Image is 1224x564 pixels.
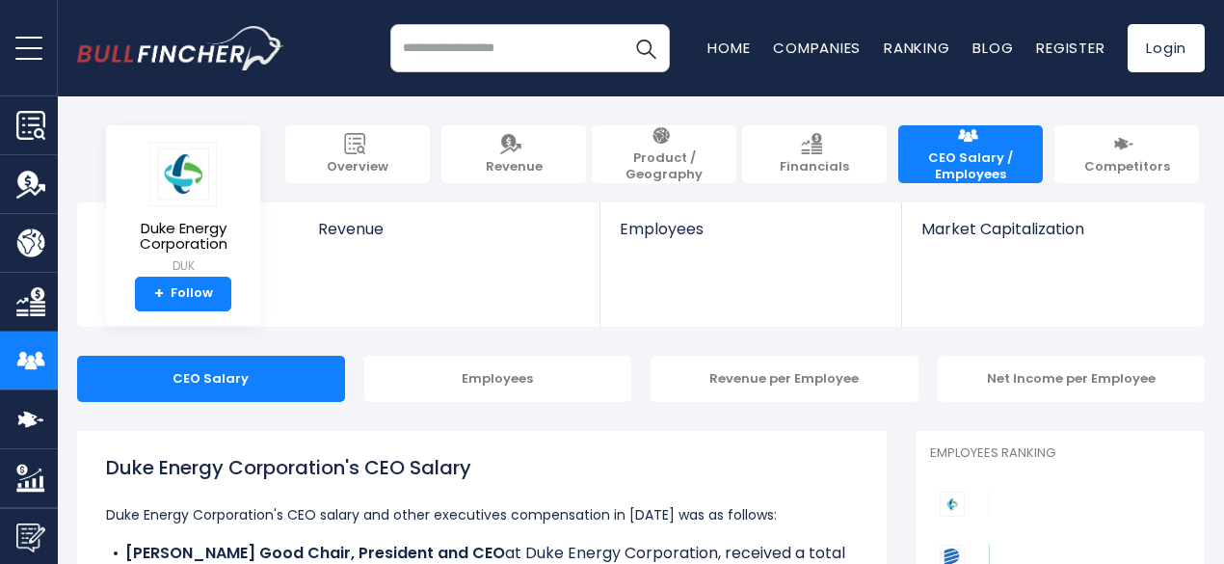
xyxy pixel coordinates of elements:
h1: Duke Energy Corporation's CEO Salary [106,453,858,482]
strong: + [154,285,164,303]
span: Revenue [318,220,581,238]
a: Register [1036,38,1104,58]
a: Go to homepage [77,26,284,70]
a: Overview [285,125,430,183]
img: bullfincher logo [77,26,284,70]
div: Net Income per Employee [938,356,1206,402]
div: Revenue per Employee [651,356,918,402]
a: Home [707,38,750,58]
a: Revenue [441,125,586,183]
a: Product / Geography [592,125,736,183]
span: Revenue [486,159,543,175]
a: CEO Salary / Employees [898,125,1043,183]
p: Employees Ranking [930,445,1190,462]
a: Ranking [884,38,949,58]
a: Competitors [1054,125,1199,183]
a: Duke Energy Corporation DUK [120,141,246,277]
span: Product / Geography [601,150,727,183]
p: Duke Energy Corporation's CEO salary and other executives compensation in [DATE] was as follows: [106,503,858,526]
span: Overview [327,159,388,175]
a: Login [1128,24,1205,72]
small: DUK [121,257,245,275]
span: Employees [620,220,881,238]
a: +Follow [135,277,231,311]
span: Competitors [1084,159,1170,175]
a: Blog [972,38,1013,58]
span: Financials [780,159,849,175]
a: Employees [600,202,900,271]
span: CEO Salary / Employees [908,150,1033,183]
a: Financials [742,125,887,183]
img: Duke Energy Corporation competitors logo [940,492,965,517]
div: Employees [364,356,632,402]
div: CEO Salary [77,356,345,402]
a: Revenue [299,202,600,271]
a: Companies [773,38,861,58]
a: Market Capitalization [902,202,1203,271]
b: [PERSON_NAME] Good Chair, President and CEO [125,542,505,564]
span: Duke Energy Corporation [121,221,245,253]
span: Market Capitalization [921,220,1184,238]
button: Search [622,24,670,72]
